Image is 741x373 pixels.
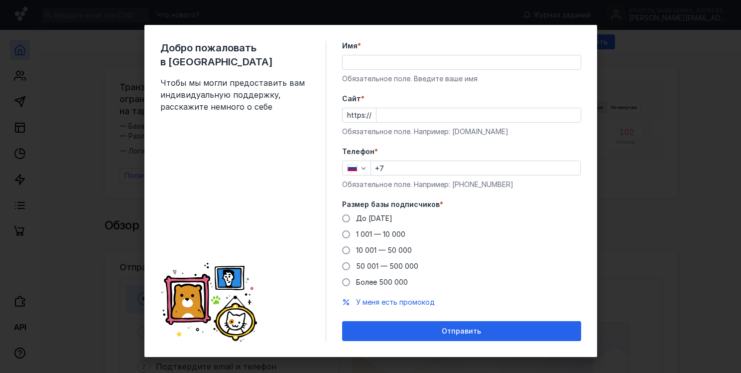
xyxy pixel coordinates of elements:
span: 10 001 — 50 000 [356,246,412,254]
div: Обязательное поле. Например: [DOMAIN_NAME] [342,127,581,137]
span: Добро пожаловать в [GEOGRAPHIC_DATA] [160,41,310,69]
button: Отправить [342,321,581,341]
span: У меня есть промокод [356,298,435,306]
span: Чтобы мы могли предоставить вам индивидуальную поддержку, расскажите немного о себе [160,77,310,113]
div: Обязательное поле. Например: [PHONE_NUMBER] [342,180,581,189]
span: 50 001 — 500 000 [356,262,418,270]
button: У меня есть промокод [356,297,435,307]
span: Телефон [342,147,374,157]
span: Размер базы подписчиков [342,199,440,209]
span: Cайт [342,94,361,104]
span: 1 001 — 10 000 [356,230,405,238]
span: Имя [342,41,358,51]
span: Более 500 000 [356,278,408,286]
span: Отправить [442,327,481,336]
span: До [DATE] [356,214,392,222]
div: Обязательное поле. Введите ваше имя [342,74,581,84]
